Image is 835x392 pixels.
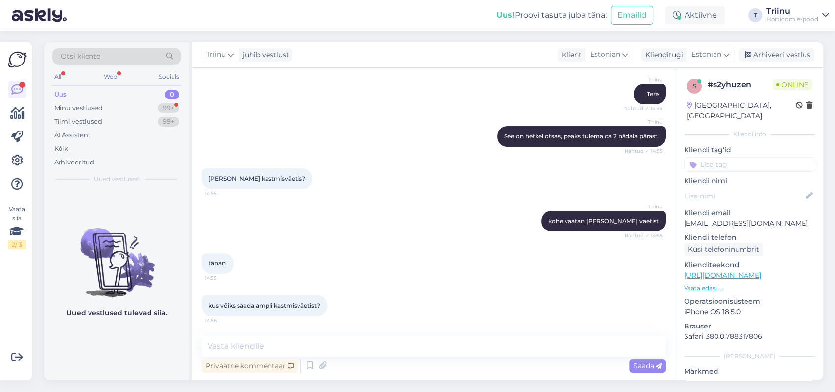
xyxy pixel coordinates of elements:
[766,7,829,23] a: TriinuHorticom e-pood
[773,79,812,90] span: Online
[684,130,815,139] div: Kliendi info
[8,240,26,249] div: 2 / 3
[684,366,815,377] p: Märkmed
[684,284,815,293] p: Vaata edasi ...
[52,70,63,83] div: All
[158,117,179,127] div: 99+
[209,260,226,267] span: tänan
[102,70,119,83] div: Web
[8,205,26,249] div: Vaata siia
[684,260,815,270] p: Klienditeekond
[684,145,815,155] p: Kliendi tag'id
[206,49,226,60] span: Triinu
[611,6,653,25] button: Emailid
[239,50,289,60] div: juhib vestlust
[684,331,815,342] p: Safari 380.0.788317806
[626,76,663,83] span: Triinu
[158,103,179,113] div: 99+
[44,210,189,299] img: No chats
[202,359,298,373] div: Privaatne kommentaar
[54,117,102,127] div: Tiimi vestlused
[684,176,815,186] p: Kliendi nimi
[558,50,582,60] div: Klient
[684,271,761,280] a: [URL][DOMAIN_NAME]
[504,132,659,140] span: See on hetkel otsas, peaks tulema ca 2 nädala pärast.
[496,9,607,21] div: Proovi tasuta juba täna:
[684,321,815,331] p: Brauser
[8,50,27,69] img: Askly Logo
[205,317,241,324] span: 14:56
[641,50,683,60] div: Klienditugi
[647,90,659,98] span: Tere
[766,7,818,15] div: Triinu
[54,131,90,140] div: AI Assistent
[54,144,68,154] div: Kõik
[685,191,804,201] input: Lisa nimi
[209,302,320,309] span: kus võiks saada ampli kastmisväetist?
[684,296,815,307] p: Operatsioonisüsteem
[665,6,725,24] div: Aktiivne
[626,118,663,126] span: Triinu
[66,308,167,318] p: Uued vestlused tulevad siia.
[708,79,773,91] div: # s2yhuzen
[684,157,815,172] input: Lisa tag
[625,147,663,155] span: Nähtud ✓ 14:55
[590,49,620,60] span: Estonian
[94,175,140,184] span: Uued vestlused
[684,218,815,229] p: [EMAIL_ADDRESS][DOMAIN_NAME]
[687,100,796,121] div: [GEOGRAPHIC_DATA], [GEOGRAPHIC_DATA]
[205,190,241,197] span: 14:55
[693,82,696,90] span: s
[54,158,94,167] div: Arhiveeritud
[157,70,181,83] div: Socials
[54,90,67,99] div: Uus
[624,105,663,112] span: Nähtud ✓ 14:54
[54,103,103,113] div: Minu vestlused
[684,232,815,243] p: Kliendi telefon
[684,352,815,360] div: [PERSON_NAME]
[548,217,659,225] span: kohe vaatan [PERSON_NAME] väetist
[748,8,762,22] div: T
[739,48,814,62] div: Arhiveeri vestlus
[496,10,515,20] b: Uus!
[209,175,305,182] span: [PERSON_NAME] kastmisväetis?
[684,243,763,256] div: Küsi telefoninumbrit
[205,274,241,282] span: 14:55
[61,51,100,62] span: Otsi kliente
[165,90,179,99] div: 0
[691,49,721,60] span: Estonian
[633,361,662,370] span: Saada
[626,203,663,210] span: Triinu
[625,232,663,239] span: Nähtud ✓ 14:55
[766,15,818,23] div: Horticom e-pood
[684,208,815,218] p: Kliendi email
[684,307,815,317] p: iPhone OS 18.5.0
